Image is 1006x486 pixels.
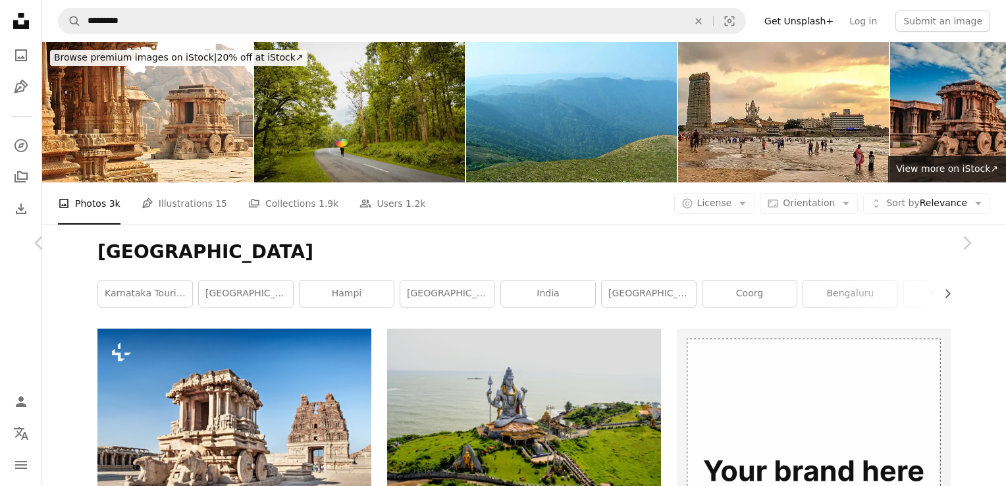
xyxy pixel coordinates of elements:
[927,180,1006,306] a: Next
[501,281,595,307] a: india
[8,132,34,159] a: Explore
[886,197,967,210] span: Relevance
[697,198,732,208] span: License
[841,11,885,32] a: Log in
[888,156,1006,182] a: View more on iStock↗
[387,414,661,425] a: an aerial view of a large statue on a hill
[8,164,34,190] a: Collections
[42,42,315,74] a: Browse premium images on iStock|20% off at iStock↗
[674,193,755,214] button: License
[803,281,897,307] a: bengaluru
[54,52,217,63] span: Browse premium images on iStock |
[602,281,696,307] a: [GEOGRAPHIC_DATA]
[58,8,746,34] form: Find visuals sitewide
[8,42,34,68] a: Photos
[359,182,425,225] a: Users 1.2k
[248,182,338,225] a: Collections 1.9k
[8,389,34,415] a: Log in / Sign up
[466,42,677,182] img: Hill Station Coorg India
[863,193,990,214] button: Sort byRelevance
[783,198,835,208] span: Orientation
[215,196,227,211] span: 15
[142,182,227,225] a: Illustrations 15
[760,193,858,214] button: Orientation
[904,281,998,307] a: kannada
[678,42,889,182] img: Beautiful panaromic view of temple and giant Shiva Statue at Murdeshwar
[59,9,81,34] button: Search Unsplash
[702,281,797,307] a: coorg
[97,240,951,264] h1: [GEOGRAPHIC_DATA]
[896,163,998,174] span: View more on iStock ↗
[300,281,394,307] a: hampi
[684,9,713,34] button: Clear
[199,281,293,307] a: [GEOGRAPHIC_DATA]
[406,196,425,211] span: 1.2k
[714,9,745,34] button: Visual search
[98,281,192,307] a: karnataka tourism
[895,11,990,32] button: Submit an image
[254,42,465,182] img: Nagarhole national park, Karnataka-Kerala border, India. Bandipur forest.
[8,452,34,478] button: Menu
[319,196,338,211] span: 1.9k
[886,198,919,208] span: Sort by
[400,281,494,307] a: [GEOGRAPHIC_DATA]
[50,50,307,66] div: 20% off at iStock ↗
[97,414,371,425] a: Chariot and Vittala temple at Hampi, India
[8,74,34,100] a: Illustrations
[8,420,34,446] button: Language
[42,42,253,182] img: Vittala Temple Stone Chariot,Hampi,Karnataka,India.
[756,11,841,32] a: Get Unsplash+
